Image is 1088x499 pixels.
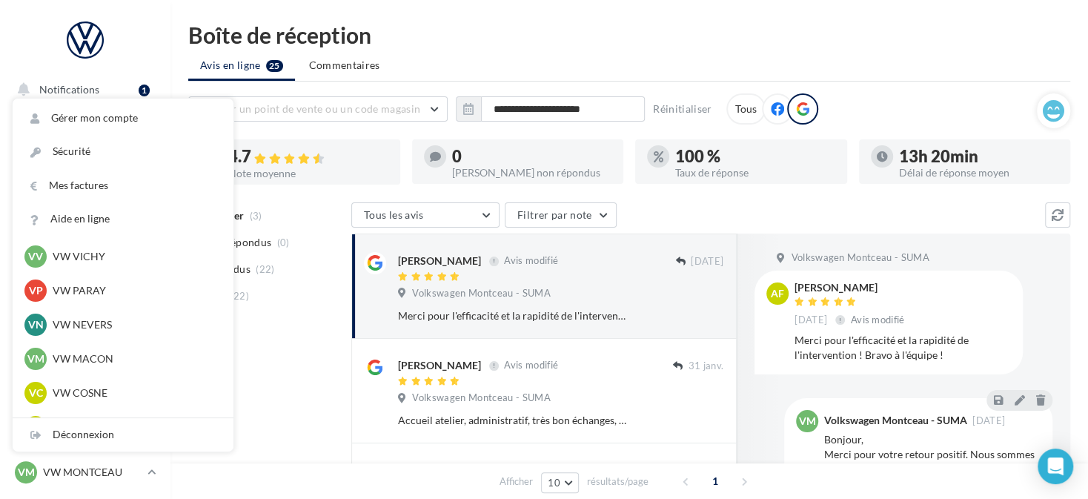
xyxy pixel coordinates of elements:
[139,85,150,96] div: 1
[228,148,388,165] div: 4.7
[452,168,612,178] div: [PERSON_NAME] non répondus
[53,283,216,298] p: VW PARAY
[771,286,784,301] span: AF
[12,458,159,486] a: VM VW MONTCEAU
[27,351,44,366] span: VM
[398,254,481,268] div: [PERSON_NAME]
[53,317,216,332] p: VW NEVERS
[188,24,1070,46] div: Boîte de réception
[795,282,908,293] div: [PERSON_NAME]
[9,111,162,142] a: Opérations
[398,308,627,323] div: Merci pour l'efficacité et la rapidité de l'intervention ! Bravo à l'équipe !
[412,391,550,405] span: Volkswagen Montceau - SUMA
[795,333,1011,363] div: Merci pour l'efficacité et la rapidité de l'intervention ! Bravo à l'équipe !
[688,360,723,373] span: 31 janv.
[504,255,558,267] span: Avis modifié
[795,314,827,327] span: [DATE]
[398,463,481,477] div: [PERSON_NAME]
[43,465,142,480] p: VW MONTCEAU
[53,249,216,264] p: VW VICHY
[29,386,43,400] span: VC
[9,186,162,217] a: Visibilité en ligne
[18,465,35,480] span: VM
[851,314,905,325] span: Avis modifié
[13,202,233,236] a: Aide en ligne
[1038,449,1073,484] div: Open Intercom Messenger
[9,148,162,179] a: Boîte de réception25
[504,360,558,371] span: Avis modifié
[675,148,835,165] div: 100 %
[9,334,162,365] a: Calendrier
[13,102,233,135] a: Gérer mon compte
[13,169,233,202] a: Mes factures
[364,208,424,221] span: Tous les avis
[675,168,835,178] div: Taux de réponse
[9,370,162,414] a: PLV et print personnalisable
[9,74,156,105] button: Notifications 1
[9,223,162,254] a: Campagnes
[505,202,617,228] button: Filtrer par note
[899,168,1059,178] div: Délai de réponse moyen
[309,58,380,73] span: Commentaires
[256,263,274,275] span: (22)
[9,260,162,291] a: Contacts
[899,148,1059,165] div: 13h 20min
[53,386,216,400] p: VW COSNE
[277,237,290,248] span: (0)
[726,93,766,125] div: Tous
[541,472,579,493] button: 10
[230,290,249,302] span: (22)
[799,414,816,429] span: VM
[351,202,500,228] button: Tous les avis
[972,416,1005,426] span: [DATE]
[13,135,233,168] a: Sécurité
[691,255,723,268] span: [DATE]
[398,358,481,373] div: [PERSON_NAME]
[29,283,43,298] span: VP
[228,168,388,179] div: Note moyenne
[202,235,271,250] span: Non répondus
[791,251,929,265] span: Volkswagen Montceau - SUMA
[28,317,44,332] span: VN
[824,415,967,426] div: Volkswagen Montceau - SUMA
[398,413,627,428] div: Accueil atelier, administratif, très bon échanges, sympathique, du personnel agréables et motivés...
[500,475,533,489] span: Afficher
[28,249,43,264] span: VV
[412,287,550,300] span: Volkswagen Montceau - SUMA
[188,96,448,122] button: Choisir un point de vente ou un code magasin
[39,83,99,96] span: Notifications
[53,351,216,366] p: VW MACON
[587,475,649,489] span: résultats/page
[9,297,162,328] a: Médiathèque
[201,102,420,115] span: Choisir un point de vente ou un code magasin
[647,100,718,118] button: Réinitialiser
[548,477,560,489] span: 10
[13,418,233,452] div: Déconnexion
[703,469,727,493] span: 1
[452,148,612,165] div: 0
